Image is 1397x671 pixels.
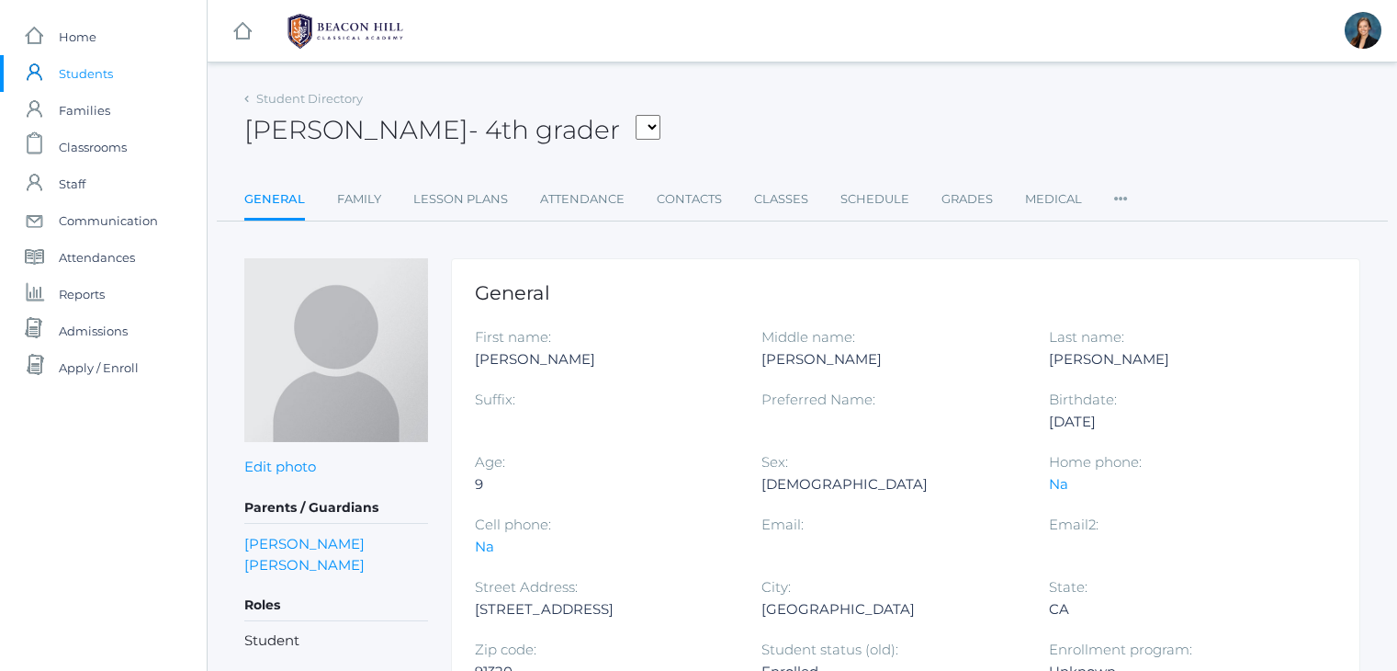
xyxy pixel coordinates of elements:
[1049,578,1087,596] label: State:
[1049,411,1308,433] div: [DATE]
[475,453,505,471] label: Age:
[1049,516,1098,533] label: Email2:
[59,313,128,349] span: Admissions
[59,55,113,92] span: Students
[244,116,660,144] h2: [PERSON_NAME]
[1025,181,1082,218] a: Medical
[244,458,316,475] a: Edit photo
[244,533,365,554] a: [PERSON_NAME]
[244,631,428,652] li: Student
[761,578,791,596] label: City:
[1049,641,1192,658] label: Enrollment program:
[840,181,909,218] a: Schedule
[59,129,127,165] span: Classrooms
[256,91,363,106] a: Student Directory
[761,348,1020,370] div: [PERSON_NAME]
[59,276,105,313] span: Reports
[1049,598,1308,620] div: CA
[475,328,551,346] label: First name:
[244,590,428,621] h5: Roles
[475,348,734,370] div: [PERSON_NAME]
[59,349,139,386] span: Apply / Enroll
[276,8,414,54] img: BHCALogos-05-308ed15e86a5a0abce9b8dd61676a3503ac9727e845dece92d48e8588c001991.png
[1049,391,1117,408] label: Birthdate:
[754,181,808,218] a: Classes
[337,181,381,218] a: Family
[761,473,1020,495] div: [DEMOGRAPHIC_DATA]
[761,453,788,471] label: Sex:
[475,641,536,658] label: Zip code:
[413,181,508,218] a: Lesson Plans
[244,493,428,524] h5: Parents / Guardians
[657,181,722,218] a: Contacts
[59,92,110,129] span: Families
[1049,328,1124,346] label: Last name:
[540,181,625,218] a: Attendance
[475,391,515,408] label: Suffix:
[59,165,85,202] span: Staff
[761,516,804,533] label: Email:
[761,598,1020,620] div: [GEOGRAPHIC_DATA]
[1049,475,1068,493] a: Na
[244,554,365,575] a: [PERSON_NAME]
[475,538,494,555] a: Na
[475,473,734,495] div: 9
[1049,348,1308,370] div: [PERSON_NAME]
[59,239,135,276] span: Attendances
[1345,12,1381,49] div: Allison Smith
[941,181,993,218] a: Grades
[59,18,96,55] span: Home
[244,258,428,442] img: Eleanor Velasquez
[475,516,551,533] label: Cell phone:
[761,641,898,658] label: Student status (old):
[761,328,855,346] label: Middle name:
[244,181,305,221] a: General
[475,598,734,620] div: [STREET_ADDRESS]
[59,202,158,239] span: Communication
[475,282,1336,303] h1: General
[468,114,620,145] span: - 4th grader
[475,578,578,596] label: Street Address:
[1049,453,1142,471] label: Home phone:
[761,391,875,408] label: Preferred Name:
